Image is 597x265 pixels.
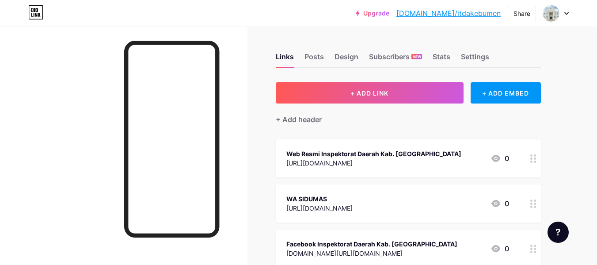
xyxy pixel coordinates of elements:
[356,10,389,17] a: Upgrade
[276,114,322,125] div: + Add header
[286,149,461,158] div: Web Resmi Inspektorat Daerah Kab. [GEOGRAPHIC_DATA]
[369,51,422,67] div: Subscribers
[276,51,294,67] div: Links
[461,51,489,67] div: Settings
[491,153,509,164] div: 0
[286,158,461,168] div: [URL][DOMAIN_NAME]
[276,82,464,104] button: + ADD LINK
[491,243,509,254] div: 0
[286,239,457,249] div: Facebook Inspektorat Daerah Kab. [GEOGRAPHIC_DATA]
[471,82,541,104] div: + ADD EMBED
[304,51,324,67] div: Posts
[350,89,388,97] span: + ADD LINK
[335,51,358,67] div: Design
[543,5,559,22] img: itdakebumen
[396,8,501,19] a: [DOMAIN_NAME]/itdakebumen
[433,51,450,67] div: Stats
[413,54,421,59] span: NEW
[286,204,353,213] div: [URL][DOMAIN_NAME]
[513,9,530,18] div: Share
[491,198,509,209] div: 0
[286,249,457,258] div: [DOMAIN_NAME][URL][DOMAIN_NAME]
[286,194,353,204] div: WA SIDUMAS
